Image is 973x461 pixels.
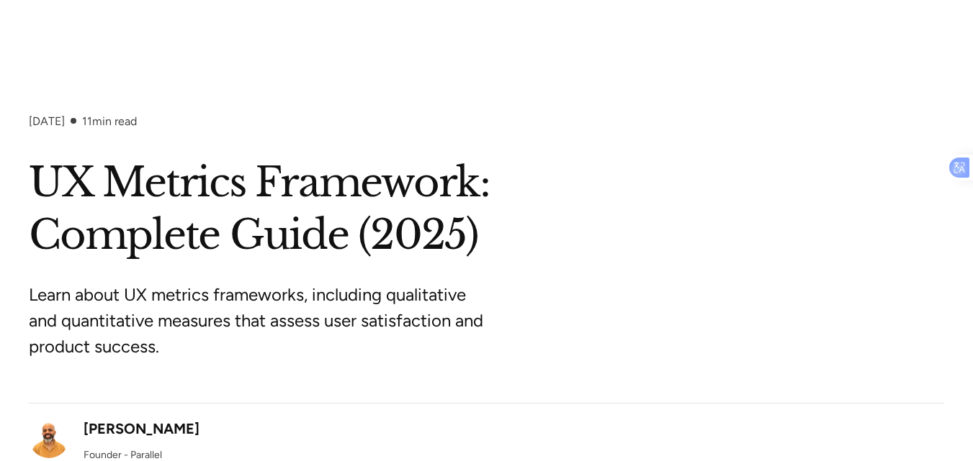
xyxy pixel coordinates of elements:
img: Robin Dhanwani [29,418,69,458]
span: 11 [82,114,92,128]
div: [PERSON_NAME] [84,418,199,439]
div: min read [82,114,137,128]
p: Learn about UX metrics frameworks, including qualitative and quantitative measures that assess us... [29,282,569,360]
h1: UX Metrics Framework: Complete Guide (2025) [29,157,944,262]
div: [DATE] [29,114,65,128]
